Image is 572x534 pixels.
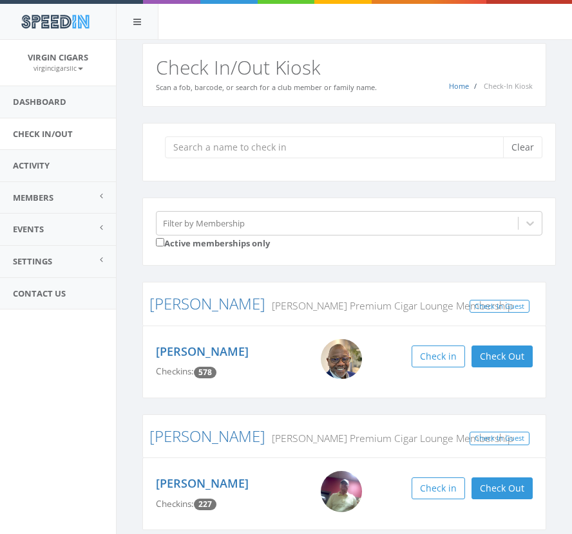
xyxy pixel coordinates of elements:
span: Checkins: [156,498,194,510]
a: Home [449,81,469,91]
button: Clear [503,136,542,158]
input: Active memberships only [156,238,164,246]
span: Check-In Kiosk [484,81,533,91]
small: [PERSON_NAME] Premium Cigar Lounge Membership [265,299,513,313]
a: [PERSON_NAME] [149,425,265,447]
span: Events [13,223,44,235]
span: Virgin Cigars [28,51,88,63]
label: Active memberships only [156,235,270,250]
button: Check Out [472,477,533,499]
span: Checkin count [194,367,216,378]
small: Scan a fob, barcode, or search for a club member or family name. [156,82,377,92]
input: Search a name to check in [165,136,513,158]
a: Check In Guest [470,300,529,313]
span: Settings [13,255,52,267]
button: Check Out [472,345,533,367]
button: Check in [412,477,465,499]
span: Checkins: [156,365,194,377]
small: virgincigarsllc [33,64,83,73]
button: Check in [412,345,465,367]
h2: Check In/Out Kiosk [156,57,533,78]
img: Larry_Grzyb.png [321,471,362,512]
img: speedin_logo.png [15,10,95,33]
a: Check In Guest [470,432,529,445]
img: VP.jpg [321,339,362,380]
a: virgincigarsllc [33,62,83,73]
a: [PERSON_NAME] [156,344,249,359]
div: Filter by Membership [163,217,245,229]
span: Checkin count [194,499,216,510]
a: [PERSON_NAME] [156,475,249,491]
a: [PERSON_NAME] [149,293,265,314]
span: Members [13,192,53,203]
small: [PERSON_NAME] Premium Cigar Lounge Membership [265,431,513,445]
span: Contact Us [13,288,66,299]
